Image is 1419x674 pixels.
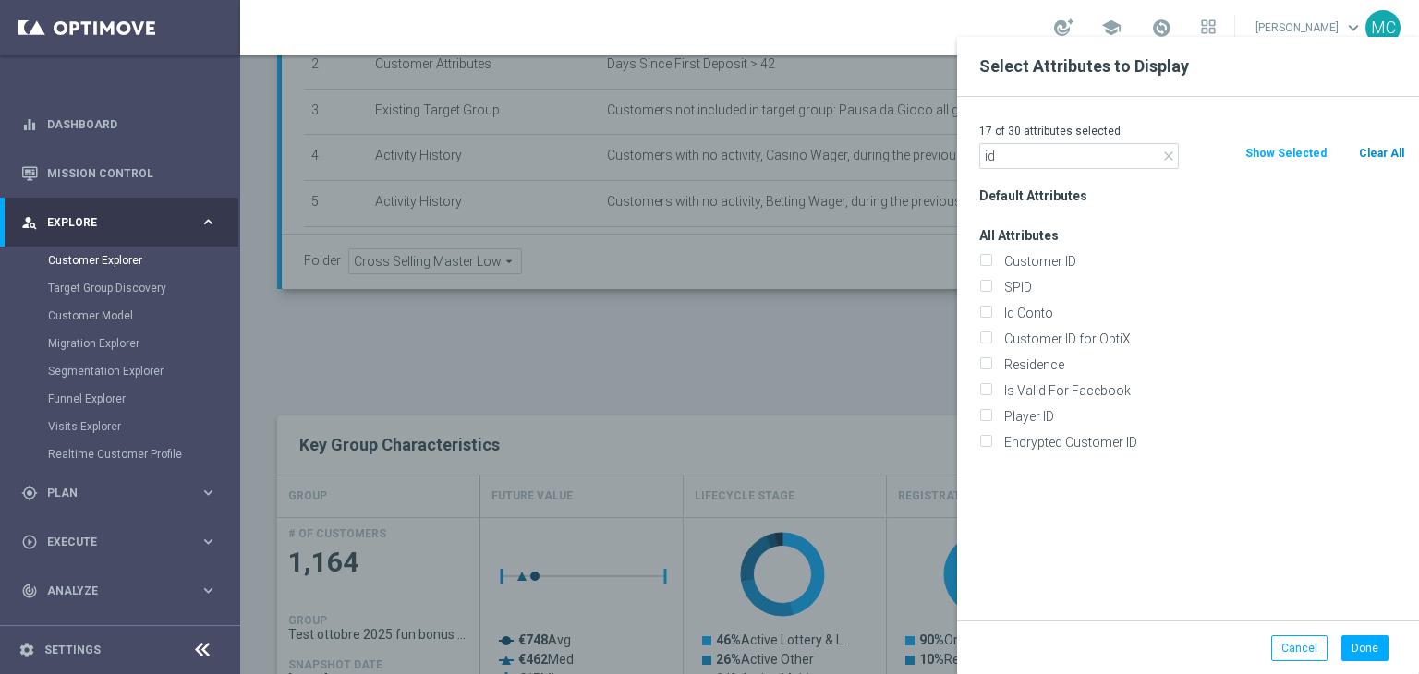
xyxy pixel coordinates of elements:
input: Search [979,143,1179,169]
h3: Default Attributes [979,187,1405,204]
i: keyboard_arrow_right [200,213,217,231]
button: person_search Explore keyboard_arrow_right [20,215,218,230]
i: settings [18,642,35,658]
label: Id Conto [998,305,1405,321]
button: Done [1341,635,1389,661]
i: close [1161,149,1176,163]
div: Migration Explorer [48,330,238,357]
button: Mission Control [20,166,218,181]
a: Customer Explorer [48,253,192,268]
button: play_circle_outline Execute keyboard_arrow_right [20,535,218,549]
label: Customer ID for OptiX [998,331,1405,347]
div: Funnel Explorer [48,385,238,413]
div: Target Group Discovery [48,274,238,302]
a: Customer Model [48,308,192,323]
span: Execute [47,536,200,548]
div: MC [1365,10,1401,45]
a: Funnel Explorer [48,391,192,406]
span: Explore [47,217,200,228]
i: keyboard_arrow_right [200,533,217,550]
a: Realtime Customer Profile [48,447,192,462]
a: Visits Explorer [48,419,192,434]
h2: Select Attributes to Display [979,55,1397,78]
div: Customer Explorer [48,247,238,274]
button: Show Selected [1243,143,1328,163]
a: Settings [44,644,101,656]
label: Encrypted Customer ID [998,434,1405,451]
div: Explore [21,214,200,231]
div: Segmentation Explorer [48,357,238,385]
i: keyboard_arrow_right [200,582,217,599]
span: Plan [47,487,200,499]
p: 17 of 30 attributes selected [979,124,1405,138]
i: keyboard_arrow_right [200,484,217,501]
h3: All Attributes [979,227,1405,244]
a: Target Group Discovery [48,281,192,295]
button: track_changes Analyze keyboard_arrow_right [20,584,218,598]
button: Cancel [1271,635,1328,661]
div: Execute [21,534,200,550]
div: Dashboard [21,100,217,149]
a: [PERSON_NAME]keyboard_arrow_down [1254,14,1365,42]
i: gps_fixed [21,485,38,501]
a: Segmentation Explorer [48,364,192,379]
a: Mission Control [47,149,217,198]
i: play_circle_outline [21,534,38,550]
label: SPID [998,279,1405,295]
button: equalizer Dashboard [20,117,218,132]
a: Migration Explorer [48,336,192,351]
label: Residence [998,356,1405,373]
label: Customer ID [998,253,1405,270]
div: Realtime Customer Profile [48,440,238,468]
label: Is Valid For Facebook [998,382,1405,399]
i: person_search [21,214,38,231]
div: Plan [21,485,200,501]
div: Customer Model [48,302,238,330]
div: Analyze [21,583,200,599]
button: Clear All [1357,143,1406,163]
div: Visits Explorer [48,413,238,440]
i: track_changes [21,583,38,599]
i: equalizer [21,116,38,133]
label: Player ID [998,408,1405,425]
span: school [1101,18,1122,38]
span: Analyze [47,585,200,596]
div: Mission Control [21,149,217,198]
button: gps_fixed Plan keyboard_arrow_right [20,486,218,500]
span: keyboard_arrow_down [1343,18,1364,38]
a: Dashboard [47,100,217,149]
